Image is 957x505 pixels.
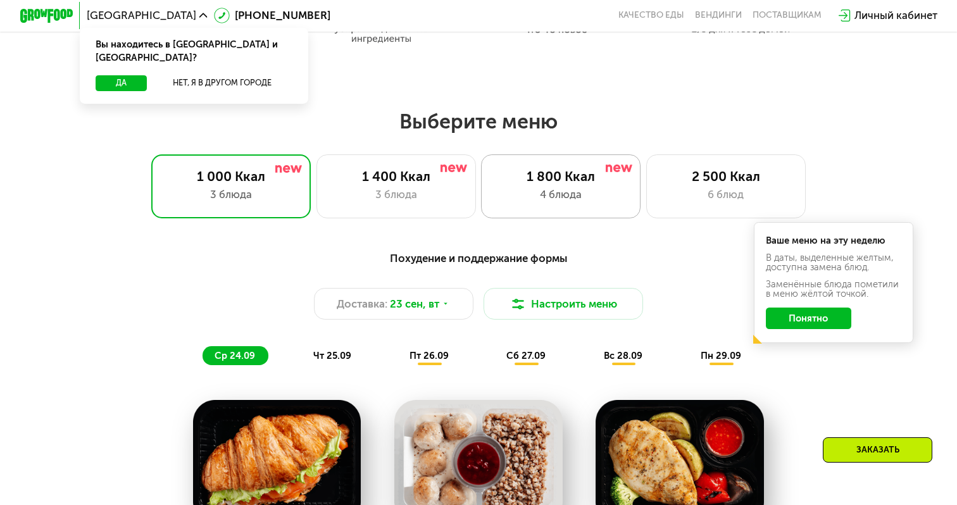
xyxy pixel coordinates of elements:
[604,350,642,361] span: вс 28.09
[337,296,387,312] span: Доставка:
[42,109,915,134] h2: Выберите меню
[695,10,742,21] a: Вендинги
[854,8,937,23] div: Личный кабинет
[215,350,255,361] span: ср 24.09
[766,280,901,298] div: Заменённые блюда пометили в меню жёлтой точкой.
[660,168,792,184] div: 2 500 Ккал
[330,187,462,203] div: 3 блюда
[766,308,852,329] button: Понятно
[506,350,546,361] span: сб 27.09
[753,10,822,21] div: поставщикам
[495,187,627,203] div: 4 блюда
[96,75,147,91] button: Да
[87,10,196,21] span: [GEOGRAPHIC_DATA]
[330,168,462,184] div: 1 400 Ккал
[660,187,792,203] div: 6 блюд
[80,28,308,76] div: Вы находитесь в [GEOGRAPHIC_DATA] и [GEOGRAPHIC_DATA]?
[390,296,439,312] span: 23 сен, вт
[214,8,331,23] a: [PHONE_NUMBER]
[618,10,684,21] a: Качество еды
[766,236,901,246] div: Ваше меню на эту неделю
[85,250,872,266] div: Похудение и поддержание формы
[823,437,932,463] div: Заказать
[495,168,627,184] div: 1 800 Ккал
[410,350,449,361] span: пт 26.09
[313,350,351,361] span: чт 25.09
[165,187,297,203] div: 3 блюда
[766,253,901,271] div: В даты, выделенные желтым, доступна замена блюд.
[165,168,297,184] div: 1 000 Ккал
[701,350,741,361] span: пн 29.09
[153,75,292,91] button: Нет, я в другом городе
[484,288,643,320] button: Настроить меню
